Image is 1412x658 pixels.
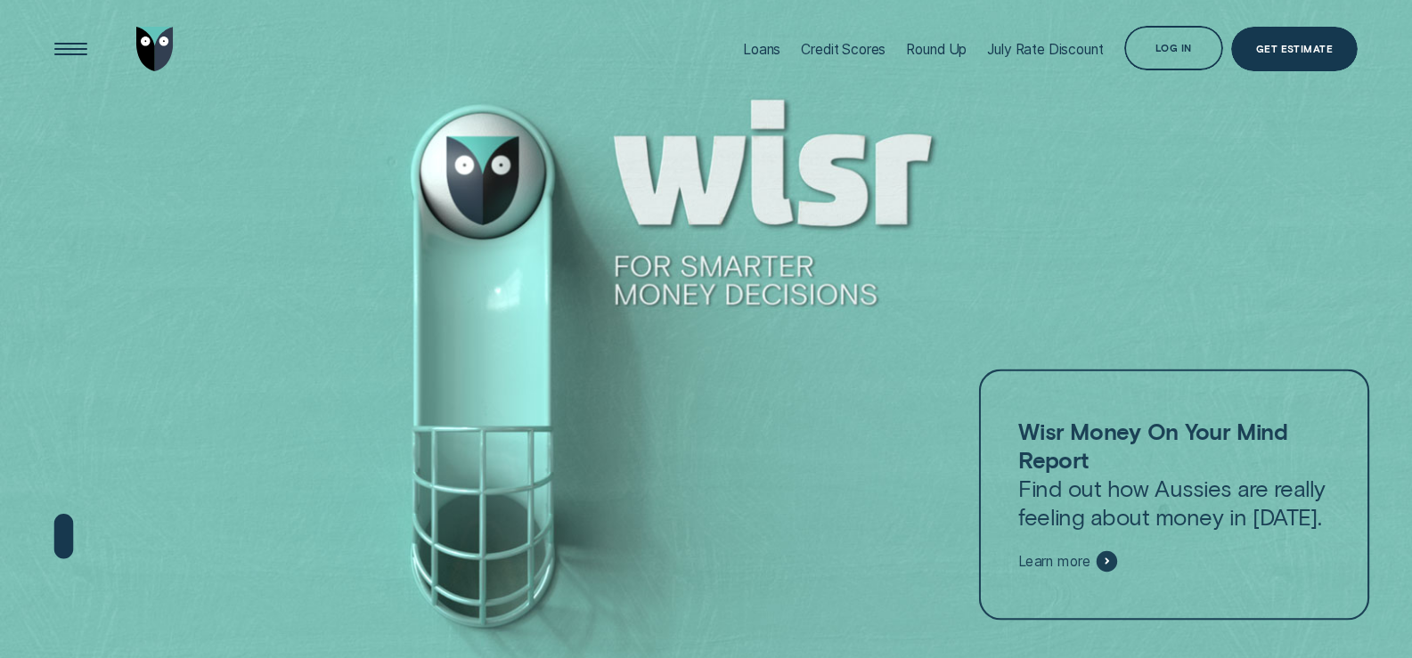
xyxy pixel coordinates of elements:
img: Wisr [136,27,174,71]
div: Credit Scores [801,41,886,58]
span: Learn more [1018,552,1090,570]
p: Find out how Aussies are really feeling about money in [DATE]. [1018,417,1330,531]
strong: Wisr Money On Your Mind Report [1018,417,1287,473]
div: Round Up [906,41,967,58]
a: Wisr Money On Your Mind ReportFind out how Aussies are really feeling about money in [DATE].Learn... [979,369,1369,620]
button: Open Menu [49,27,94,71]
div: Loans [743,41,780,58]
a: Get Estimate [1231,27,1358,71]
div: July Rate Discount [987,41,1103,58]
button: Log in [1124,26,1223,70]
